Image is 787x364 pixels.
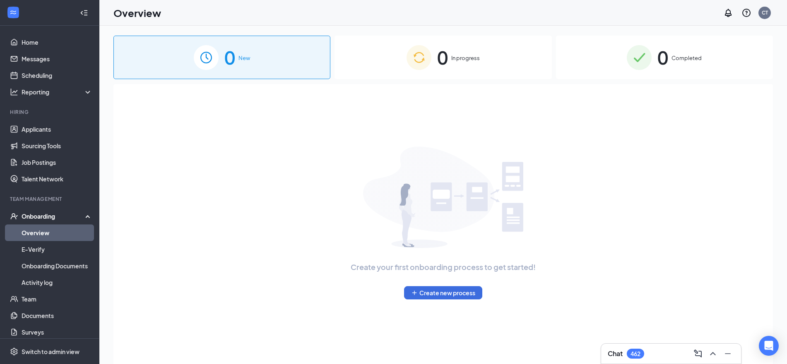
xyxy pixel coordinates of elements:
a: Sourcing Tools [22,137,92,154]
svg: ChevronUp [708,349,718,359]
span: 0 [657,43,668,72]
svg: Settings [10,347,18,356]
a: Team [22,291,92,307]
span: 0 [437,43,448,72]
span: New [238,54,250,62]
div: Switch to admin view [22,347,79,356]
span: 0 [224,43,235,72]
div: Onboarding [22,212,85,220]
a: Messages [22,51,92,67]
svg: Notifications [723,8,733,18]
a: Overview [22,224,92,241]
button: PlusCreate new process [404,286,482,299]
svg: Minimize [723,349,733,359]
div: Hiring [10,108,91,116]
a: Scheduling [22,67,92,84]
span: Completed [671,54,702,62]
h3: Chat [608,349,623,358]
button: Minimize [721,347,734,360]
div: 462 [631,350,640,357]
a: Activity log [22,274,92,291]
div: Team Management [10,195,91,202]
svg: Analysis [10,88,18,96]
a: Applicants [22,121,92,137]
svg: ComposeMessage [693,349,703,359]
a: Surveys [22,324,92,340]
div: Open Intercom Messenger [759,336,779,356]
a: Talent Network [22,171,92,187]
a: Job Postings [22,154,92,171]
svg: WorkstreamLogo [9,8,17,17]
h1: Overview [113,6,161,20]
svg: Collapse [80,9,88,17]
svg: Plus [411,289,418,296]
span: Create your first onboarding process to get started! [351,261,536,273]
svg: QuestionInfo [741,8,751,18]
button: ComposeMessage [691,347,705,360]
svg: UserCheck [10,212,18,220]
a: Documents [22,307,92,324]
a: Onboarding Documents [22,258,92,274]
button: ChevronUp [706,347,720,360]
span: In progress [451,54,480,62]
a: Home [22,34,92,51]
div: CT [762,9,768,16]
a: E-Verify [22,241,92,258]
div: Reporting [22,88,93,96]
